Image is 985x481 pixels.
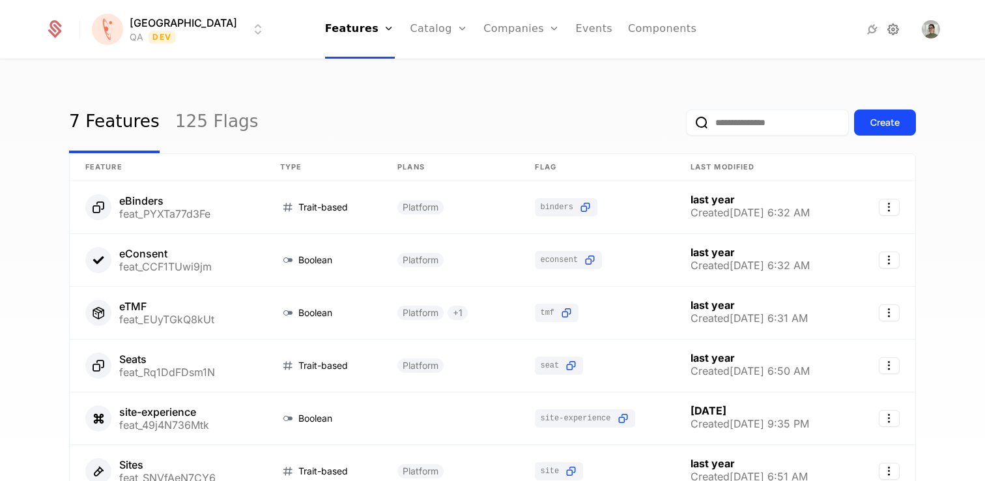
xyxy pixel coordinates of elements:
a: 125 Flags [175,92,259,153]
th: Last Modified [675,154,853,181]
img: Florence [92,14,123,45]
th: Plans [382,154,519,181]
span: Dev [149,31,175,44]
button: Create [854,109,916,136]
button: Select action [879,357,900,374]
button: Select environment [96,15,266,44]
button: Select action [879,410,900,427]
button: Select action [879,252,900,269]
button: Open user button [922,20,940,38]
a: 7 Features [69,92,160,153]
img: Jelena Obrenovic [922,20,940,38]
button: Select action [879,199,900,216]
button: Select action [879,463,900,480]
a: Settings [885,22,901,37]
th: Flag [519,154,675,181]
button: Select action [879,304,900,321]
div: QA [130,31,143,44]
span: [GEOGRAPHIC_DATA] [130,15,237,31]
a: Integrations [864,22,880,37]
div: Create [870,116,900,129]
th: Type [264,154,382,181]
th: Feature [70,154,264,181]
